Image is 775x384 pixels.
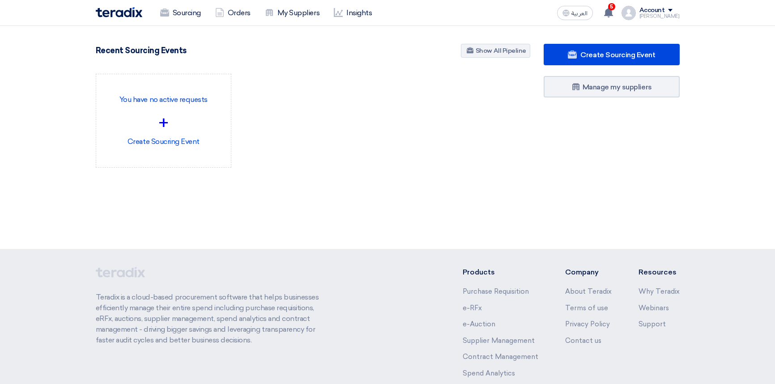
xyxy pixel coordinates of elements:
p: Teradix is a cloud-based procurement software that helps businesses efficiently manage their enti... [96,292,329,346]
a: Why Teradix [639,287,680,295]
a: Contract Management [463,353,538,361]
a: Show All Pipeline [461,44,530,58]
a: My Suppliers [258,3,327,23]
a: Supplier Management [463,337,535,345]
li: Company [565,267,612,278]
a: Terms of use [565,304,608,312]
li: Resources [639,267,680,278]
a: e-RFx [463,304,482,312]
a: e-Auction [463,320,495,328]
a: Contact us [565,337,601,345]
div: Create Soucring Event [103,81,224,160]
span: Create Sourcing Event [580,51,655,59]
a: Sourcing [153,3,208,23]
a: Purchase Requisition [463,287,529,295]
p: You have no active requests [103,94,224,105]
button: العربية [557,6,593,20]
h4: Recent Sourcing Events [96,46,187,55]
span: 5 [608,3,615,10]
li: Products [463,267,538,278]
img: Teradix logo [96,7,142,17]
a: Privacy Policy [565,320,610,328]
a: Webinars [639,304,669,312]
div: [PERSON_NAME] [639,14,680,19]
a: Manage my suppliers [544,76,680,97]
a: Support [639,320,666,328]
span: العربية [571,10,588,17]
a: Spend Analytics [463,369,515,377]
div: Account [639,7,665,14]
a: About Teradix [565,287,612,295]
a: Orders [208,3,258,23]
a: Insights [327,3,379,23]
img: profile_test.png [622,6,636,20]
div: + [103,110,224,136]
